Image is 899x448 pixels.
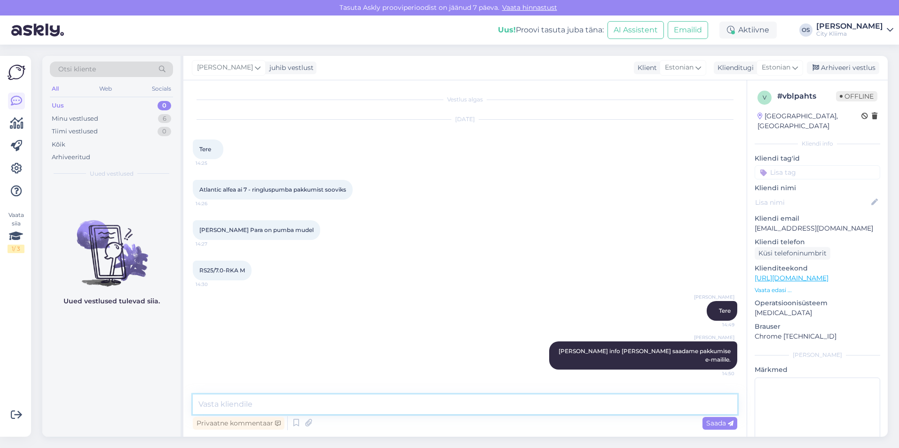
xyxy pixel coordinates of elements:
[199,186,346,193] span: Atlantic alfea ai 7 - ringluspumba pakkumist sooviks
[52,101,64,110] div: Uus
[699,321,734,328] span: 14:49
[42,203,181,288] img: No chats
[807,62,879,74] div: Arhiveeri vestlus
[719,22,777,39] div: Aktiivne
[714,63,754,73] div: Klienditugi
[50,83,61,95] div: All
[150,83,173,95] div: Socials
[762,62,790,73] span: Estonian
[777,91,836,102] div: # vblpahts
[755,332,880,341] p: Chrome [TECHNICAL_ID]
[158,127,171,136] div: 0
[199,226,314,233] span: [PERSON_NAME] Para on pumba mudel
[266,63,314,73] div: juhib vestlust
[755,247,830,260] div: Küsi telefoninumbrit
[498,25,516,34] b: Uus!
[755,351,880,359] div: [PERSON_NAME]
[196,200,231,207] span: 14:26
[193,417,284,430] div: Privaatne kommentaar
[196,160,231,167] span: 14:25
[196,240,231,247] span: 14:27
[755,154,880,163] p: Kliendi tag'id
[58,64,96,74] span: Otsi kliente
[197,62,253,73] span: [PERSON_NAME]
[607,21,664,39] button: AI Assistent
[8,63,25,81] img: Askly Logo
[559,348,732,363] span: [PERSON_NAME] info [PERSON_NAME] saadame pakkumise e-mailile.
[694,334,734,341] span: [PERSON_NAME]
[498,24,604,36] div: Proovi tasuta juba täna:
[90,170,134,178] span: Uued vestlused
[634,63,657,73] div: Klient
[706,419,733,427] span: Saada
[755,274,828,282] a: [URL][DOMAIN_NAME]
[199,146,211,153] span: Tere
[816,23,893,38] a: [PERSON_NAME]City Kliima
[755,286,880,294] p: Vaata edasi ...
[755,263,880,273] p: Klienditeekond
[755,365,880,375] p: Märkmed
[694,294,734,301] span: [PERSON_NAME]
[196,281,231,288] span: 14:30
[193,115,737,124] div: [DATE]
[755,224,880,233] p: [EMAIL_ADDRESS][DOMAIN_NAME]
[755,214,880,224] p: Kliendi email
[755,165,880,179] input: Lisa tag
[719,307,731,314] span: Tere
[799,23,812,37] div: OS
[52,140,65,149] div: Kõik
[755,139,880,148] div: Kliendi info
[199,267,245,274] span: RS25/7.0-RKA M
[52,114,98,124] div: Minu vestlused
[816,30,883,38] div: City Kliima
[836,91,877,101] span: Offline
[8,211,24,253] div: Vaata siia
[158,101,171,110] div: 0
[665,62,694,73] span: Estonian
[193,95,737,104] div: Vestlus algas
[63,296,160,306] p: Uued vestlused tulevad siia.
[158,114,171,124] div: 6
[816,23,883,30] div: [PERSON_NAME]
[97,83,114,95] div: Web
[755,308,880,318] p: [MEDICAL_DATA]
[699,370,734,377] span: 14:50
[755,237,880,247] p: Kliendi telefon
[52,153,90,162] div: Arhiveeritud
[755,197,869,208] input: Lisa nimi
[763,94,766,101] span: v
[52,127,98,136] div: Tiimi vestlused
[499,3,560,12] a: Vaata hinnastust
[8,245,24,253] div: 1 / 3
[755,298,880,308] p: Operatsioonisüsteem
[757,111,861,131] div: [GEOGRAPHIC_DATA], [GEOGRAPHIC_DATA]
[755,322,880,332] p: Brauser
[668,21,708,39] button: Emailid
[755,183,880,193] p: Kliendi nimi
